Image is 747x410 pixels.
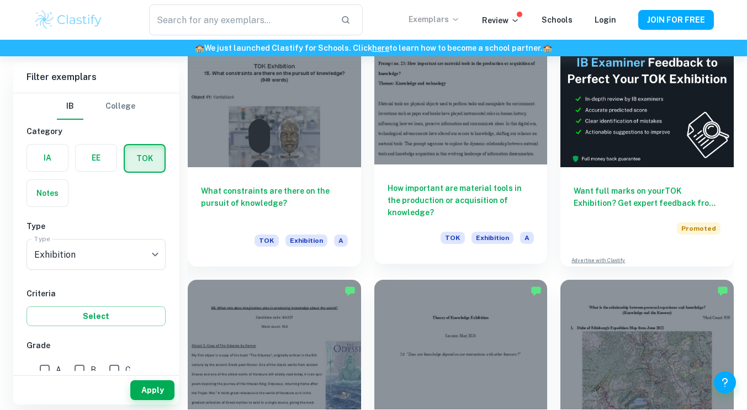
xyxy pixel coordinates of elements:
a: Advertise with Clastify [571,257,625,264]
h6: Criteria [27,287,166,300]
img: Marked [345,285,356,296]
a: here [372,44,389,52]
button: IA [27,145,68,171]
p: Exemplars [409,13,460,25]
h6: Grade [27,339,166,352]
img: Clastify logo [34,9,104,31]
span: B [91,364,96,376]
a: What constraints are there on the pursuit of knowledge?TOKExhibitionA [188,38,361,267]
button: Apply [130,380,174,400]
span: 🏫 [195,44,204,52]
button: Help and Feedback [714,371,736,393]
span: Exhibition [285,235,327,247]
div: Exhibition [27,239,166,270]
button: College [105,93,135,120]
img: Marked [531,285,542,296]
button: TOK [125,145,165,172]
p: Review [482,14,520,26]
span: TOK [441,232,465,244]
img: Thumbnail [560,38,734,167]
h6: What constraints are there on the pursuit of knowledge? [201,185,348,221]
button: Select [27,306,166,326]
button: EE [76,145,116,171]
a: Want full marks on yourTOK Exhibition? Get expert feedback from an IB examiner!PromotedAdvertise ... [560,38,734,267]
span: A [334,235,348,247]
img: Marked [717,285,728,296]
h6: How important are material tools in the production or acquisition of knowledge? [388,182,534,219]
span: Promoted [677,222,720,235]
span: 🏫 [543,44,552,52]
h6: Category [27,125,166,137]
label: Type [34,234,50,243]
button: IB [57,93,83,120]
span: C [125,364,131,376]
h6: We just launched Clastify for Schools. Click to learn how to become a school partner. [2,42,745,54]
span: A [56,364,61,376]
span: A [520,232,534,244]
a: Schools [542,15,573,24]
span: Exhibition [471,232,513,244]
button: JOIN FOR FREE [638,10,714,30]
div: Filter type choice [57,93,135,120]
h6: Want full marks on your TOK Exhibition ? Get expert feedback from an IB examiner! [574,185,720,209]
h6: Filter exemplars [13,62,179,93]
input: Search for any exemplars... [149,4,331,35]
a: How important are material tools in the production or acquisition of knowledge?TOKExhibitionA [374,38,548,267]
span: TOK [255,235,279,247]
h6: Type [27,220,166,232]
button: Notes [27,180,68,206]
a: Login [595,15,616,24]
